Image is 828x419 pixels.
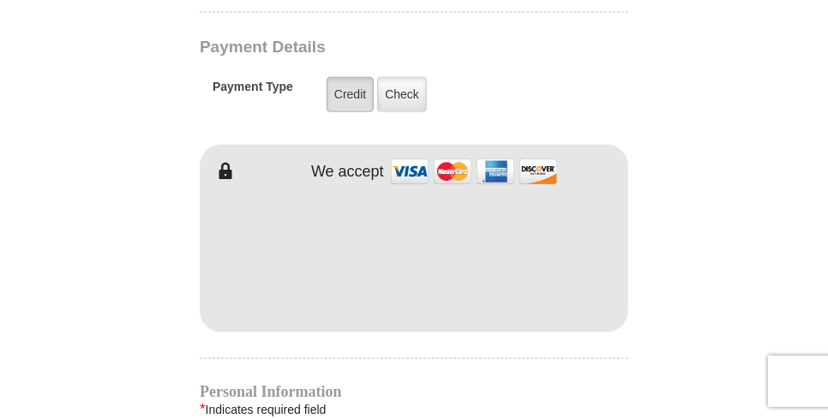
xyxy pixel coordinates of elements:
h5: Payment Type [213,80,293,103]
h3: Payment Details [200,38,637,57]
img: credit cards accepted [388,153,560,190]
label: Credit [327,77,374,112]
h4: Personal Information [200,385,628,398]
h4: We accept [311,163,384,182]
label: Check [377,77,427,112]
